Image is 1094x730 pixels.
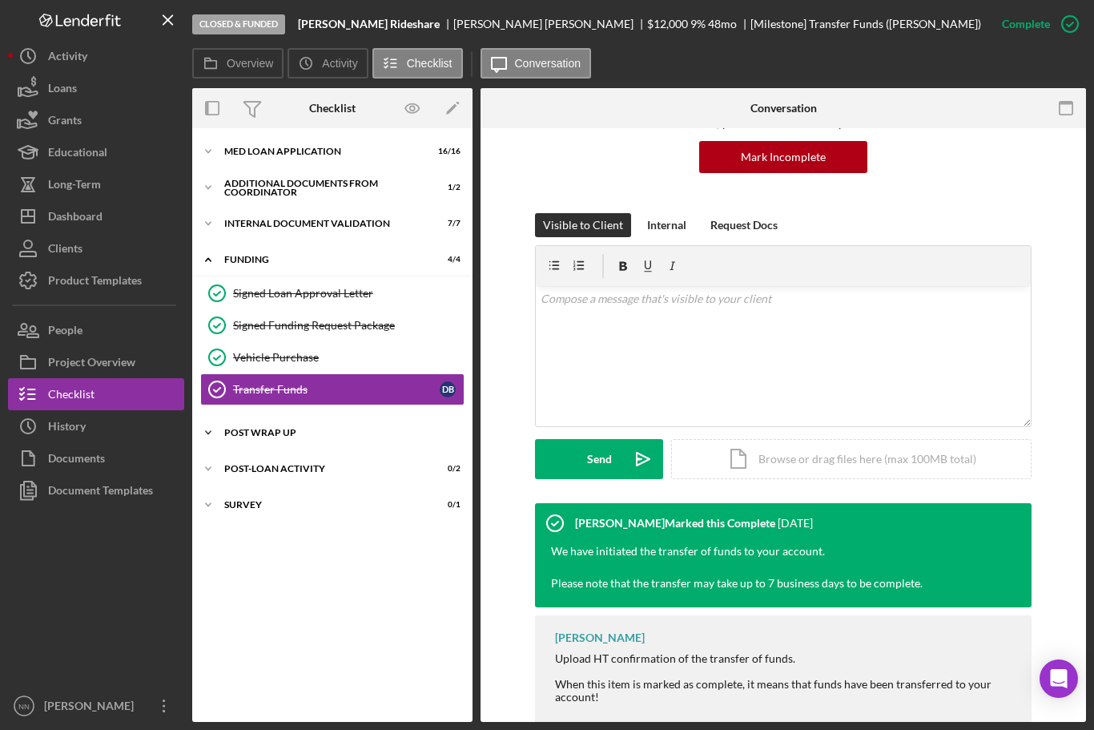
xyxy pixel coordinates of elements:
div: [PERSON_NAME] [555,631,645,644]
button: Overview [192,48,284,79]
button: People [8,314,184,346]
div: $12,000 [647,18,688,30]
button: NN[PERSON_NAME] [8,690,184,722]
button: Mark Incomplete [699,141,867,173]
div: Conversation [750,102,817,115]
button: Activity [288,48,368,79]
div: Grants [48,104,82,140]
time: 2025-09-19 15:59 [778,517,813,530]
div: Mark Incomplete [741,141,826,173]
div: Signed Funding Request Package [233,319,464,332]
a: Transfer FundsDB [200,373,465,405]
div: Project Overview [48,346,135,382]
div: Upload HT confirmation of the transfer of funds. [555,652,1016,665]
button: History [8,410,184,442]
label: Overview [227,57,273,70]
div: MED Loan Application [224,147,420,156]
label: Conversation [515,57,581,70]
div: We have initiated the transfer of funds to your account. Please note that the transfer may take u... [551,543,923,591]
div: 0 / 2 [432,464,461,474]
div: D B [440,381,456,397]
div: Funding [224,255,420,264]
button: Educational [8,136,184,168]
button: Visible to Client [535,213,631,237]
div: Checklist [48,378,95,414]
div: Activity [48,40,87,76]
button: Clients [8,232,184,264]
div: People [48,314,82,350]
div: History [48,410,86,446]
text: NN [18,702,30,711]
div: Open Intercom Messenger [1040,659,1078,698]
button: Long-Term [8,168,184,200]
a: Signed Funding Request Package [200,309,465,341]
div: Documents [48,442,105,478]
button: Internal [639,213,694,237]
div: Signed Loan Approval Letter [233,287,464,300]
div: Request Docs [710,213,778,237]
div: Send [587,439,612,479]
div: Educational [48,136,107,172]
a: Signed Loan Approval Letter [200,277,465,309]
div: Dashboard [48,200,103,236]
div: Post Wrap Up [224,428,452,438]
button: Documents [8,442,184,474]
div: Internal [647,213,686,237]
div: Closed & Funded [192,14,285,34]
div: Additional Documents from Coordinator [224,179,420,197]
div: Survey [224,500,420,510]
button: Checklist [372,48,463,79]
button: Conversation [481,48,592,79]
div: [PERSON_NAME] Marked this Complete [575,517,775,530]
button: Loans [8,72,184,104]
div: 0 / 1 [432,500,461,510]
div: Internal Document Validation [224,219,420,228]
button: Document Templates [8,474,184,506]
div: Transfer Funds [233,383,440,396]
div: Document Templates [48,474,153,510]
a: Vehicle Purchase [200,341,465,373]
div: 4 / 4 [432,255,461,264]
button: Grants [8,104,184,136]
div: 9 % [690,18,706,30]
div: [Milestone] Transfer Funds ([PERSON_NAME]) [750,18,981,30]
div: 16 / 16 [432,147,461,156]
div: Complete [1002,8,1050,40]
div: Vehicle Purchase [233,351,464,364]
button: Product Templates [8,264,184,296]
div: Clients [48,232,82,268]
button: Complete [986,8,1086,40]
label: Checklist [407,57,452,70]
div: Visible to Client [543,213,623,237]
div: Product Templates [48,264,142,300]
div: [PERSON_NAME] [PERSON_NAME] [453,18,647,30]
button: Project Overview [8,346,184,378]
button: Send [535,439,663,479]
button: Checklist [8,378,184,410]
b: [PERSON_NAME] Rideshare [298,18,440,30]
div: Checklist [309,102,356,115]
button: Activity [8,40,184,72]
div: 7 / 7 [432,219,461,228]
div: Post-Loan Activity [224,464,420,474]
label: Activity [322,57,357,70]
div: Long-Term [48,168,101,204]
div: [PERSON_NAME] [40,690,144,726]
div: 48 mo [708,18,737,30]
button: Dashboard [8,200,184,232]
div: 1 / 2 [432,183,461,192]
div: When this item is marked as complete, it means that funds have been transferred to your account! [555,678,1016,729]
